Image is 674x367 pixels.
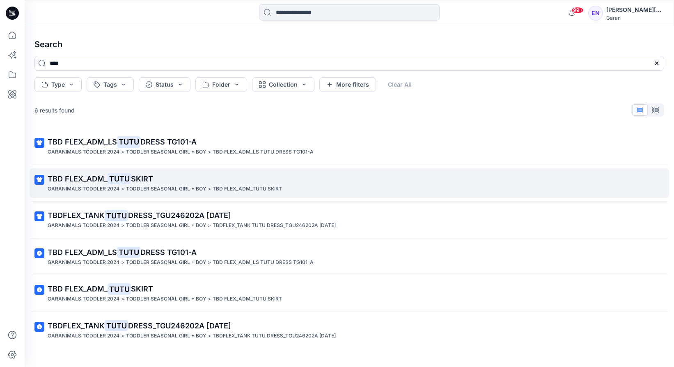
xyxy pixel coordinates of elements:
div: [PERSON_NAME][DATE] [606,5,664,15]
p: > [208,148,211,156]
p: TODDLER SEASONAL GIRL + BOY [126,148,206,156]
span: SKIRT [131,284,153,293]
p: 6 results found [34,106,75,115]
p: GARANIMALS TODDLER 2024 [48,221,119,230]
span: TBD FLEX_ADM_LS [48,138,117,146]
button: Collection [252,77,314,92]
p: > [121,185,124,193]
div: EN [588,6,603,21]
h4: Search [28,33,671,56]
p: TBD FLEX_ADM_LS TUTU DRESS TG101-A [213,148,314,156]
p: TBDFLEX_TANK TUTU DRESS_TGU246202A 7.18.23 [213,332,336,340]
span: TBDFLEX_TANK [48,211,105,220]
p: GARANIMALS TODDLER 2024 [48,332,119,340]
span: DRESS_TGU246202A [DATE] [128,211,231,220]
p: > [121,295,124,303]
span: DRESS_TGU246202A [DATE] [128,321,231,330]
button: Status [139,77,190,92]
p: TODDLER SEASONAL GIRL + BOY [126,258,206,267]
mark: TUTU [105,320,128,331]
span: TBD FLEX_ADM_ [48,284,108,293]
span: DRESS TG101-A [140,248,197,257]
p: > [121,148,124,156]
a: TBD FLEX_ADM_LSTUTUDRESS TG101-AGARANIMALS TODDLER 2024>TODDLER SEASONAL GIRL + BOY>TBD FLEX_ADM_... [30,242,669,272]
p: GARANIMALS TODDLER 2024 [48,258,119,267]
p: GARANIMALS TODDLER 2024 [48,295,119,303]
a: TBD FLEX_ADM_LSTUTUDRESS TG101-AGARANIMALS TODDLER 2024>TODDLER SEASONAL GIRL + BOY>TBD FLEX_ADM_... [30,131,669,161]
mark: TUTU [108,173,131,184]
p: TODDLER SEASONAL GIRL + BOY [126,295,206,303]
p: TBDFLEX_TANK TUTU DRESS_TGU246202A 7.18.23 [213,221,336,230]
p: > [208,295,211,303]
p: TBD FLEX_ADM_TUTU SKIRT [213,185,282,193]
button: More filters [319,77,376,92]
p: TODDLER SEASONAL GIRL + BOY [126,221,206,230]
p: TODDLER SEASONAL GIRL + BOY [126,185,206,193]
p: > [208,221,211,230]
mark: TUTU [105,210,128,221]
p: > [121,221,124,230]
p: TBD FLEX_ADM_TUTU SKIRT [213,295,282,303]
span: TBD FLEX_ADM_LS [48,248,117,257]
span: TBDFLEX_TANK [48,321,105,330]
button: Tags [87,77,134,92]
p: > [208,185,211,193]
mark: TUTU [117,246,140,258]
p: TBD FLEX_ADM_LS TUTU DRESS TG101-A [213,258,314,267]
a: TBDFLEX_TANKTUTUDRESS_TGU246202A [DATE]GARANIMALS TODDLER 2024>TODDLER SEASONAL GIRL + BOY>TBDFLE... [30,205,669,235]
a: TBD FLEX_ADM_TUTUSKIRTGARANIMALS TODDLER 2024>TODDLER SEASONAL GIRL + BOY>TBD FLEX_ADM_TUTU SKIRT [30,278,669,308]
p: GARANIMALS TODDLER 2024 [48,148,119,156]
button: Folder [195,77,247,92]
a: TBD FLEX_ADM_TUTUSKIRTGARANIMALS TODDLER 2024>TODDLER SEASONAL GIRL + BOY>TBD FLEX_ADM_TUTU SKIRT [30,168,669,198]
span: DRESS TG101-A [140,138,197,146]
div: Garan [606,15,664,21]
p: > [208,332,211,340]
mark: TUTU [117,136,140,147]
a: TBDFLEX_TANKTUTUDRESS_TGU246202A [DATE]GARANIMALS TODDLER 2024>TODDLER SEASONAL GIRL + BOY>TBDFLE... [30,315,669,345]
span: TBD FLEX_ADM_ [48,174,108,183]
p: > [208,258,211,267]
span: SKIRT [131,174,153,183]
p: GARANIMALS TODDLER 2024 [48,185,119,193]
p: TODDLER SEASONAL GIRL + BOY [126,332,206,340]
p: > [121,332,124,340]
p: > [121,258,124,267]
mark: TUTU [108,283,131,295]
span: 99+ [571,7,584,14]
button: Type [34,77,82,92]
